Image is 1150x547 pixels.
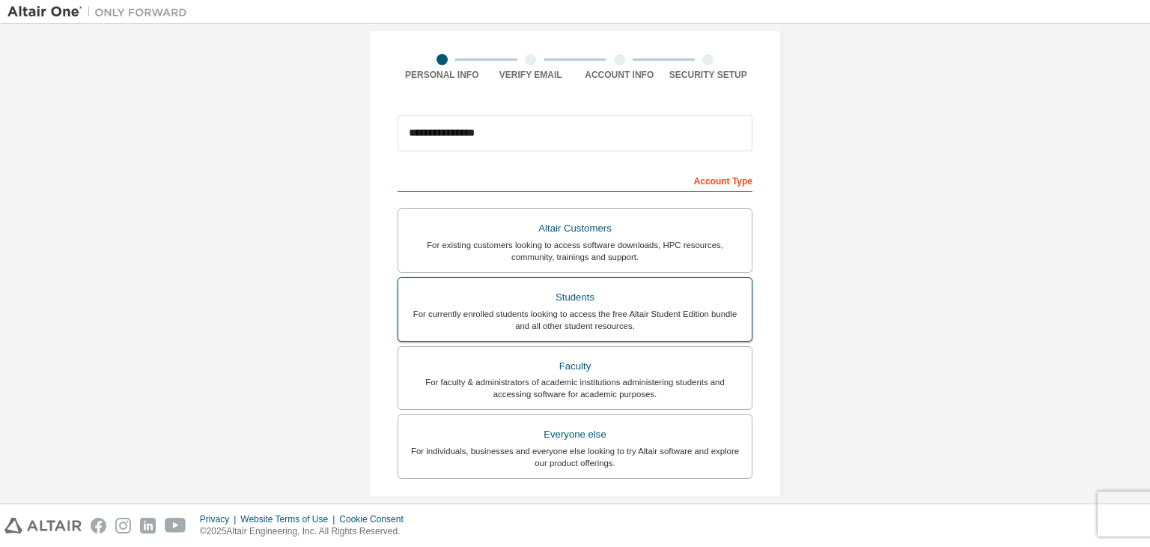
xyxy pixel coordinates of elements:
[407,218,743,239] div: Altair Customers
[200,513,240,525] div: Privacy
[398,168,752,192] div: Account Type
[91,518,106,534] img: facebook.svg
[407,376,743,400] div: For faculty & administrators of academic institutions administering students and accessing softwa...
[4,518,82,534] img: altair_logo.svg
[407,239,743,263] div: For existing customers looking to access software downloads, HPC resources, community, trainings ...
[115,518,131,534] img: instagram.svg
[407,445,743,469] div: For individuals, businesses and everyone else looking to try Altair software and explore our prod...
[407,287,743,308] div: Students
[487,69,576,81] div: Verify Email
[200,525,413,538] p: © 2025 Altair Engineering, Inc. All Rights Reserved.
[407,356,743,377] div: Faculty
[165,518,186,534] img: youtube.svg
[339,513,412,525] div: Cookie Consent
[398,69,487,81] div: Personal Info
[407,308,743,332] div: For currently enrolled students looking to access the free Altair Student Edition bundle and all ...
[240,513,339,525] div: Website Terms of Use
[664,69,753,81] div: Security Setup
[575,69,664,81] div: Account Info
[140,518,156,534] img: linkedin.svg
[407,424,743,445] div: Everyone else
[7,4,195,19] img: Altair One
